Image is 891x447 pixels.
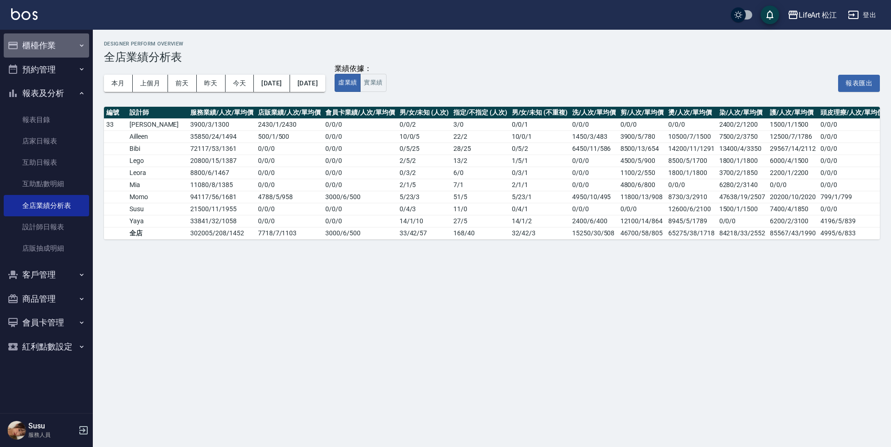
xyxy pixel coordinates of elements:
[510,215,570,227] td: 14 / 1 / 2
[618,167,666,179] td: 1100/2/550
[4,263,89,287] button: 客戶管理
[188,227,255,239] td: 302005 / 208 / 1452
[768,107,818,119] th: 護/人次/單均價
[4,81,89,105] button: 報表及分析
[127,155,188,167] td: Lego
[666,203,717,215] td: 12600/6/2100
[323,130,397,143] td: 0 / 0 / 0
[717,167,768,179] td: 3700/2/1850
[397,215,451,227] td: 14 / 1 / 10
[451,203,509,215] td: 11 / 0
[717,118,768,130] td: 2400/2/1200
[818,227,885,239] td: 4995/6/833
[133,75,168,92] button: 上個月
[188,191,255,203] td: 94117 / 56 / 1681
[510,191,570,203] td: 5 / 23 / 1
[570,130,618,143] td: 1450/3/483
[818,179,885,191] td: 0/0/0
[323,107,397,119] th: 會員卡業績/人次/單均價
[618,143,666,155] td: 8500/13/654
[761,6,779,24] button: save
[451,107,509,119] th: 指定/不指定 (人次)
[256,130,323,143] td: 500 / 1 / 500
[618,118,666,130] td: 0/0/0
[188,155,255,167] td: 20800 / 15 / 1387
[188,143,255,155] td: 72117 / 53 / 1361
[570,167,618,179] td: 0/0/0
[510,143,570,155] td: 0 / 5 / 2
[618,107,666,119] th: 剪/人次/單均價
[4,130,89,152] a: 店家日報表
[451,118,509,130] td: 3 / 0
[4,195,89,216] a: 全店業績分析表
[397,203,451,215] td: 0 / 4 / 3
[323,215,397,227] td: 0 / 0 / 0
[818,130,885,143] td: 0/0/0
[666,215,717,227] td: 8945/5/1789
[127,179,188,191] td: Mia
[256,179,323,191] td: 0 / 0 / 0
[397,107,451,119] th: 男/女/未知 (人次)
[768,203,818,215] td: 7400/4/1850
[4,287,89,311] button: 商品管理
[818,143,885,155] td: 0/0/0
[127,191,188,203] td: Momo
[127,118,188,130] td: [PERSON_NAME]
[768,143,818,155] td: 29567/14/2112
[28,421,76,431] h5: Susu
[838,78,880,87] a: 報表匯出
[226,75,254,92] button: 今天
[618,203,666,215] td: 0/0/0
[197,75,226,92] button: 昨天
[104,41,880,47] h2: Designer Perform Overview
[323,191,397,203] td: 3000 / 6 / 500
[188,130,255,143] td: 35850 / 24 / 1494
[188,167,255,179] td: 8800 / 6 / 1467
[768,191,818,203] td: 20200/10/2020
[618,215,666,227] td: 12100/14/864
[768,227,818,239] td: 85567/43/1990
[4,311,89,335] button: 會員卡管理
[323,203,397,215] td: 0 / 0 / 0
[451,130,509,143] td: 22 / 2
[768,167,818,179] td: 2200/1/2200
[570,118,618,130] td: 0/0/0
[323,143,397,155] td: 0 / 0 / 0
[510,203,570,215] td: 0 / 4 / 1
[11,8,38,20] img: Logo
[127,167,188,179] td: Leora
[451,167,509,179] td: 6 / 0
[510,155,570,167] td: 1 / 5 / 1
[666,107,717,119] th: 燙/人次/單均價
[570,191,618,203] td: 4950/10/495
[510,107,570,119] th: 男/女/未知 (不重複)
[570,143,618,155] td: 6450/11/586
[256,143,323,155] td: 0 / 0 / 0
[4,109,89,130] a: 報表目錄
[254,75,290,92] button: [DATE]
[256,203,323,215] td: 0 / 0 / 0
[818,107,885,119] th: 頭皮理療/人次/單均價
[768,215,818,227] td: 6200/2/3100
[717,203,768,215] td: 1500/1/1500
[570,227,618,239] td: 15250/30/508
[510,179,570,191] td: 2 / 1 / 1
[104,107,127,119] th: 編號
[717,215,768,227] td: 0/0/0
[666,191,717,203] td: 8730/3/2910
[717,143,768,155] td: 13400/4/3350
[618,130,666,143] td: 3900/5/780
[818,203,885,215] td: 0/0/0
[510,130,570,143] td: 10 / 0 / 1
[844,6,880,24] button: 登出
[335,64,386,74] div: 業績依據：
[188,107,255,119] th: 服務業績/人次/單均價
[7,421,26,440] img: Person
[451,179,509,191] td: 7 / 1
[4,58,89,82] button: 預約管理
[188,118,255,130] td: 3900 / 3 / 1300
[397,155,451,167] td: 2 / 5 / 2
[717,227,768,239] td: 84218/33/2552
[666,155,717,167] td: 8500/5/1700
[4,335,89,359] button: 紅利點數設定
